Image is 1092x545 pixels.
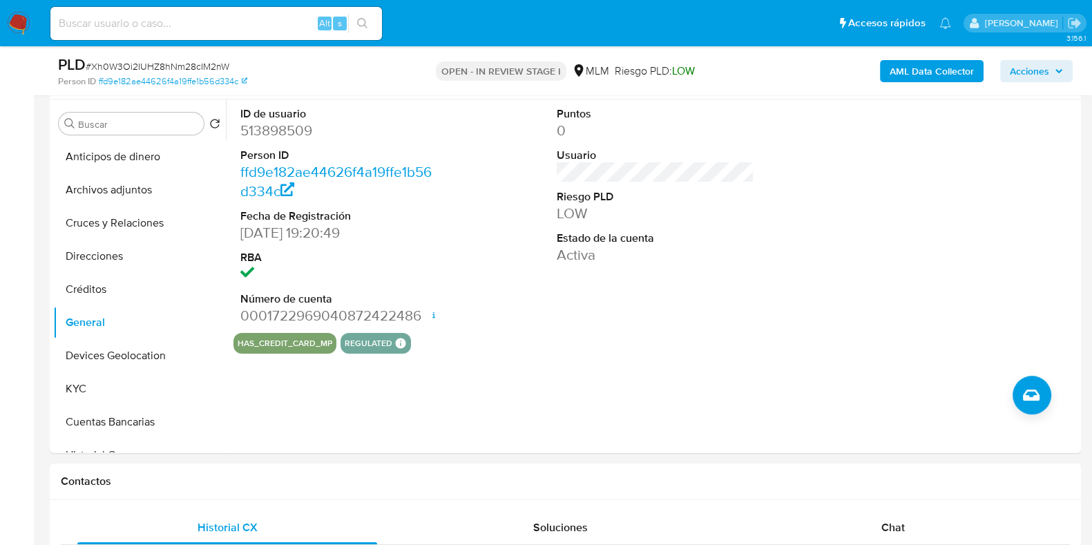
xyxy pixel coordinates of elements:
dd: Activa [557,245,754,265]
dt: Person ID [240,148,438,163]
button: Devices Geolocation [53,339,226,372]
button: Créditos [53,273,226,306]
dd: LOW [557,204,754,223]
dt: Número de cuenta [240,291,438,307]
dt: Riesgo PLD [557,189,754,204]
span: 3.156.1 [1066,32,1085,44]
span: Riesgo PLD: [615,64,695,79]
button: AML Data Collector [880,60,984,82]
dt: RBA [240,250,438,265]
a: Salir [1067,16,1082,30]
span: Acciones [1010,60,1049,82]
span: Alt [319,17,330,30]
button: Direcciones [53,240,226,273]
input: Buscar usuario o caso... [50,15,382,32]
span: Chat [881,519,905,535]
div: MLM [572,64,609,79]
button: Archivos adjuntos [53,173,226,207]
button: Anticipos de dinero [53,140,226,173]
dt: Estado de la cuenta [557,231,754,246]
span: Historial CX [198,519,258,535]
span: # Xh0W3Oi2IUHZ8hNm28cIM2nW [86,59,229,73]
button: search-icon [348,14,376,33]
button: Historial Casos [53,439,226,472]
span: LOW [672,63,695,79]
span: Soluciones [533,519,588,535]
button: Acciones [1000,60,1073,82]
dt: ID de usuario [240,106,438,122]
p: carlos.soto@mercadolibre.com.mx [984,17,1062,30]
a: ffd9e182ae44626f4a19ffe1b56d334c [99,75,247,88]
dd: [DATE] 19:20:49 [240,223,438,242]
span: Accesos rápidos [848,16,926,30]
button: Cuentas Bancarias [53,405,226,439]
button: Cruces y Relaciones [53,207,226,240]
input: Buscar [78,118,198,131]
dd: 0001722969040872422486 [240,306,438,325]
p: OPEN - IN REVIEW STAGE I [436,61,566,81]
dd: 513898509 [240,121,438,140]
b: AML Data Collector [890,60,974,82]
button: Volver al orden por defecto [209,118,220,133]
b: PLD [58,53,86,75]
a: Notificaciones [939,17,951,29]
button: KYC [53,372,226,405]
button: General [53,306,226,339]
dt: Fecha de Registración [240,209,438,224]
b: Person ID [58,75,96,88]
h1: Contactos [61,475,1070,488]
dd: 0 [557,121,754,140]
button: regulated [345,341,392,346]
button: Buscar [64,118,75,129]
span: s [338,17,342,30]
button: has_credit_card_mp [238,341,332,346]
a: ffd9e182ae44626f4a19ffe1b56d334c [240,162,432,201]
dt: Usuario [557,148,754,163]
dt: Puntos [557,106,754,122]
